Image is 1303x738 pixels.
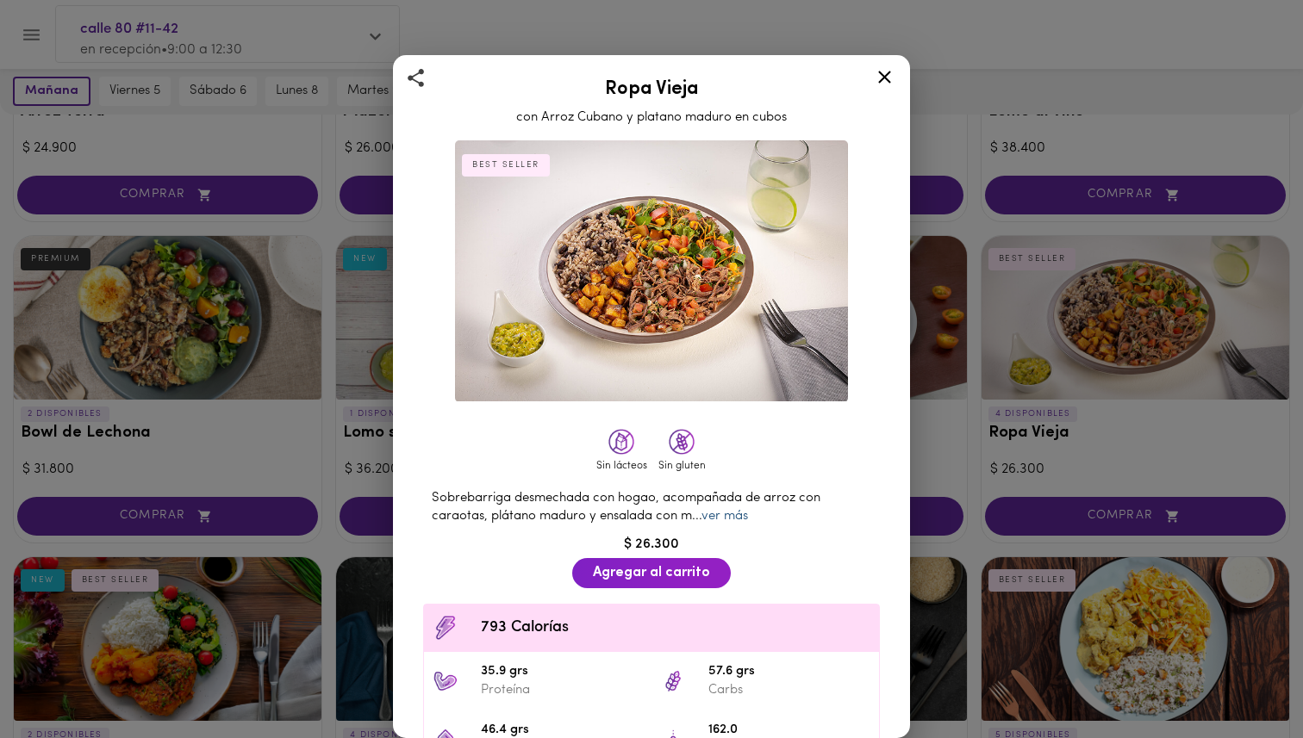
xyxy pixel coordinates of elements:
[1203,638,1286,721] iframe: Messagebird Livechat Widget
[660,668,686,694] img: 57.6 grs Carbs
[432,492,820,523] span: Sobrebarriga desmechada con hogao, acompañada de arroz con caraotas, plátano maduro y ensalada co...
[701,510,748,523] a: ver más
[595,459,647,474] div: Sin lácteos
[455,140,848,402] img: Ropa Vieja
[462,154,550,177] div: BEST SELLER
[608,429,634,455] img: dairyfree.png
[516,111,787,124] span: con Arroz Cubano y platano maduro en cubos
[669,429,695,455] img: glutenfree.png
[481,681,643,699] p: Proteína
[656,459,708,474] div: Sin gluten
[708,681,870,699] p: Carbs
[481,662,643,682] span: 35.9 grs
[708,662,870,682] span: 57.6 grs
[415,79,888,100] h2: Ropa Vieja
[481,617,870,640] span: 793 Calorías
[593,565,710,581] span: Agregar al carrito
[415,535,888,555] div: $ 26.300
[433,668,458,694] img: 35.9 grs Proteína
[433,615,458,641] img: Contenido calórico
[572,558,731,588] button: Agregar al carrito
